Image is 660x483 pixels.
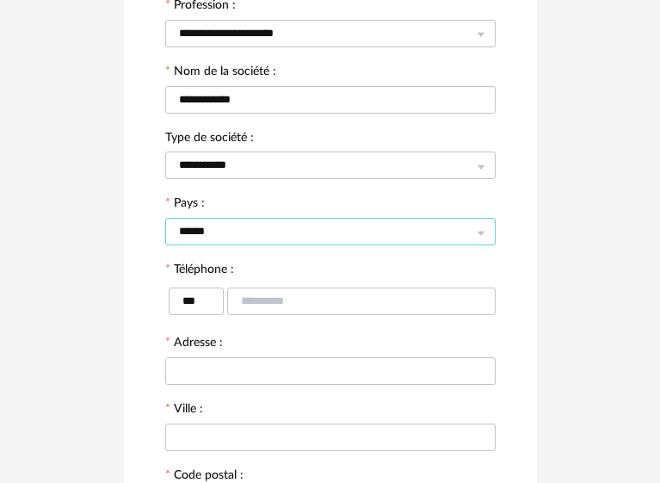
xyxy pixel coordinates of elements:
[165,197,205,213] label: Pays :
[165,65,276,81] label: Nom de la société :
[165,263,234,279] label: Téléphone :
[165,132,254,147] label: Type de société :
[165,337,223,352] label: Adresse :
[165,403,203,418] label: Ville :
